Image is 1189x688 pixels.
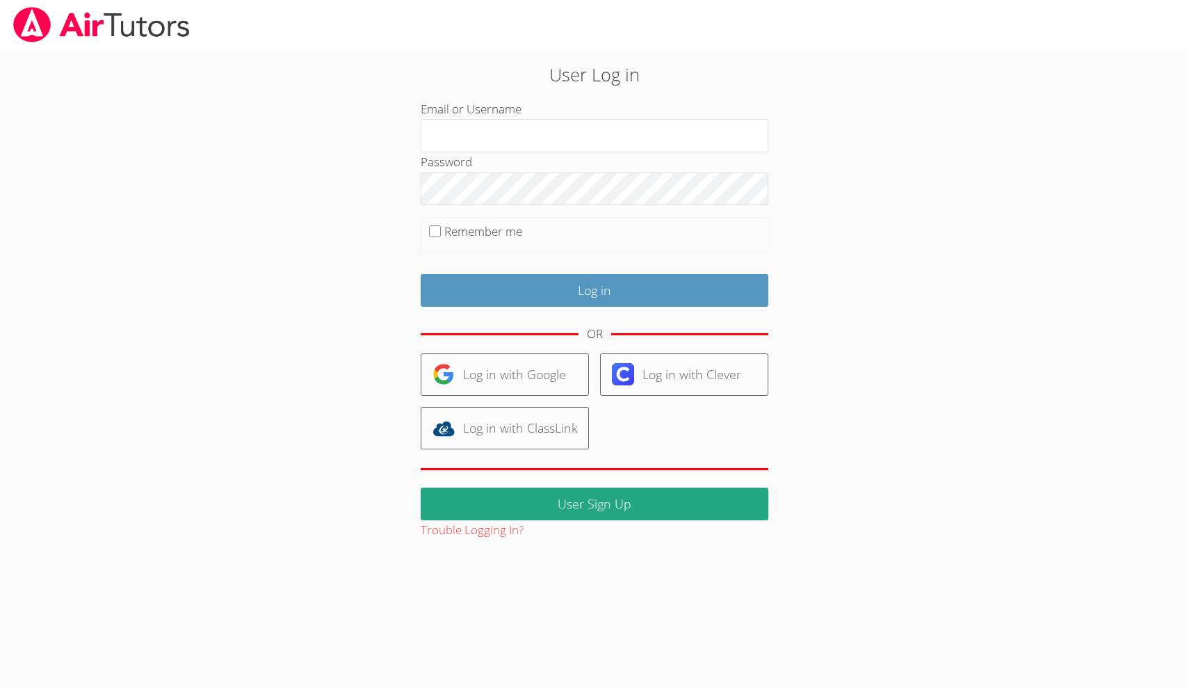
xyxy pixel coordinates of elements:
label: Remember me [444,223,522,239]
a: Log in with ClassLink [421,407,589,449]
img: clever-logo-6eab21bc6e7a338710f1a6ff85c0baf02591cd810cc4098c63d3a4b26e2feb20.svg [612,363,634,385]
button: Trouble Logging In? [421,520,524,541]
img: google-logo-50288ca7cdecda66e5e0955fdab243c47b7ad437acaf1139b6f446037453330a.svg [432,363,455,385]
img: classlink-logo-d6bb404cc1216ec64c9a2012d9dc4662098be43eaf13dc465df04b49fa7ab582.svg [432,417,455,440]
label: Password [421,154,472,170]
a: Log in with Google [421,353,589,396]
a: User Sign Up [421,488,768,520]
div: OR [587,324,603,344]
img: airtutors_banner-c4298cdbf04f3fff15de1276eac7730deb9818008684d7c2e4769d2f7ddbe033.png [12,7,191,42]
label: Email or Username [421,101,521,117]
input: Log in [421,274,768,307]
a: Log in with Clever [600,353,768,396]
h2: User Log in [273,61,915,88]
